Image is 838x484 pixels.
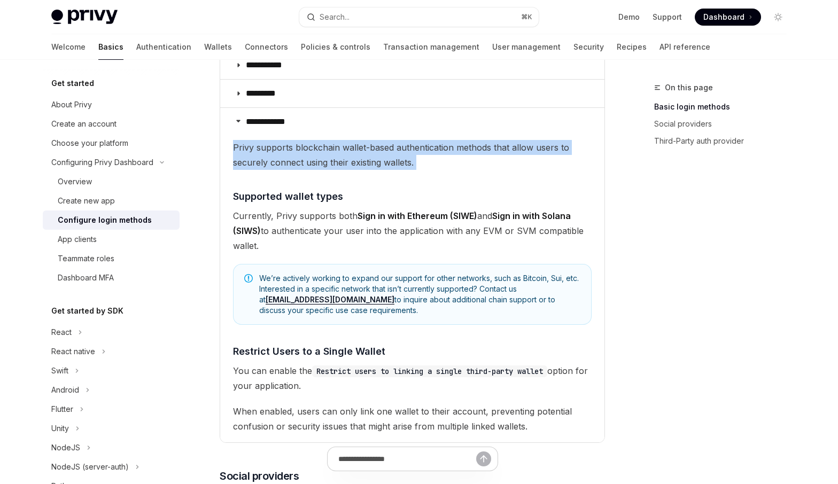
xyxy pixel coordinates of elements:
[51,441,80,454] div: NodeJS
[521,13,532,21] span: ⌘ K
[51,326,72,339] div: React
[51,77,94,90] h5: Get started
[51,156,153,169] div: Configuring Privy Dashboard
[233,404,592,434] span: When enabled, users can only link one wallet to their account, preventing potential confusion or ...
[659,34,710,60] a: API reference
[51,98,92,111] div: About Privy
[266,295,394,305] a: [EMAIL_ADDRESS][DOMAIN_NAME]
[573,34,604,60] a: Security
[43,230,180,249] a: App clients
[617,34,647,60] a: Recipes
[58,252,114,265] div: Teammate roles
[695,9,761,26] a: Dashboard
[43,457,180,477] button: Toggle NodeJS (server-auth) section
[51,460,129,473] div: NodeJS (server-auth)
[58,233,97,246] div: App clients
[358,210,477,221] strong: Sign in with Ethereum (SIWE)
[51,384,79,396] div: Android
[492,34,561,60] a: User management
[43,268,180,287] a: Dashboard MFA
[244,274,253,283] svg: Note
[245,34,288,60] a: Connectors
[58,271,114,284] div: Dashboard MFA
[51,403,73,416] div: Flutter
[51,34,86,60] a: Welcome
[43,400,180,419] button: Toggle Flutter section
[98,34,123,60] a: Basics
[43,191,180,210] a: Create new app
[654,115,795,132] a: Social providers
[58,194,115,207] div: Create new app
[43,249,180,268] a: Teammate roles
[299,7,539,27] button: Open search
[51,10,118,25] img: light logo
[43,342,180,361] button: Toggle React native section
[312,365,547,377] code: Restrict users to linking a single third-party wallet
[136,34,191,60] a: Authentication
[43,419,180,438] button: Toggle Unity section
[43,172,180,191] a: Overview
[51,364,68,377] div: Swift
[233,344,385,358] span: Restrict Users to a Single Wallet
[51,345,95,358] div: React native
[654,132,795,150] a: Third-Party auth provider
[51,118,117,130] div: Create an account
[43,114,180,134] a: Create an account
[233,208,592,253] span: Currently, Privy supports both and to authenticate your user into the application with any EVM or...
[665,81,713,94] span: On this page
[43,210,180,230] a: Configure login methods
[43,438,180,457] button: Toggle NodeJS section
[58,214,152,227] div: Configure login methods
[233,189,343,204] span: Supported wallet types
[51,305,123,317] h5: Get started by SDK
[51,137,128,150] div: Choose your platform
[320,11,350,24] div: Search...
[703,12,744,22] span: Dashboard
[618,12,640,22] a: Demo
[770,9,787,26] button: Toggle dark mode
[476,451,491,466] button: Send message
[233,140,592,170] span: Privy supports blockchain wallet-based authentication methods that allow users to securely connec...
[654,98,795,115] a: Basic login methods
[51,422,69,435] div: Unity
[43,134,180,153] a: Choose your platform
[43,323,180,342] button: Toggle React section
[301,34,370,60] a: Policies & controls
[338,447,476,471] input: Ask a question...
[43,153,180,172] button: Toggle Configuring Privy Dashboard section
[653,12,682,22] a: Support
[204,34,232,60] a: Wallets
[43,380,180,400] button: Toggle Android section
[259,273,580,316] span: We’re actively working to expand our support for other networks, such as Bitcoin, Sui, etc. Inter...
[383,34,479,60] a: Transaction management
[233,363,592,393] span: You can enable the option for your application.
[58,175,92,188] div: Overview
[43,95,180,114] a: About Privy
[43,361,180,380] button: Toggle Swift section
